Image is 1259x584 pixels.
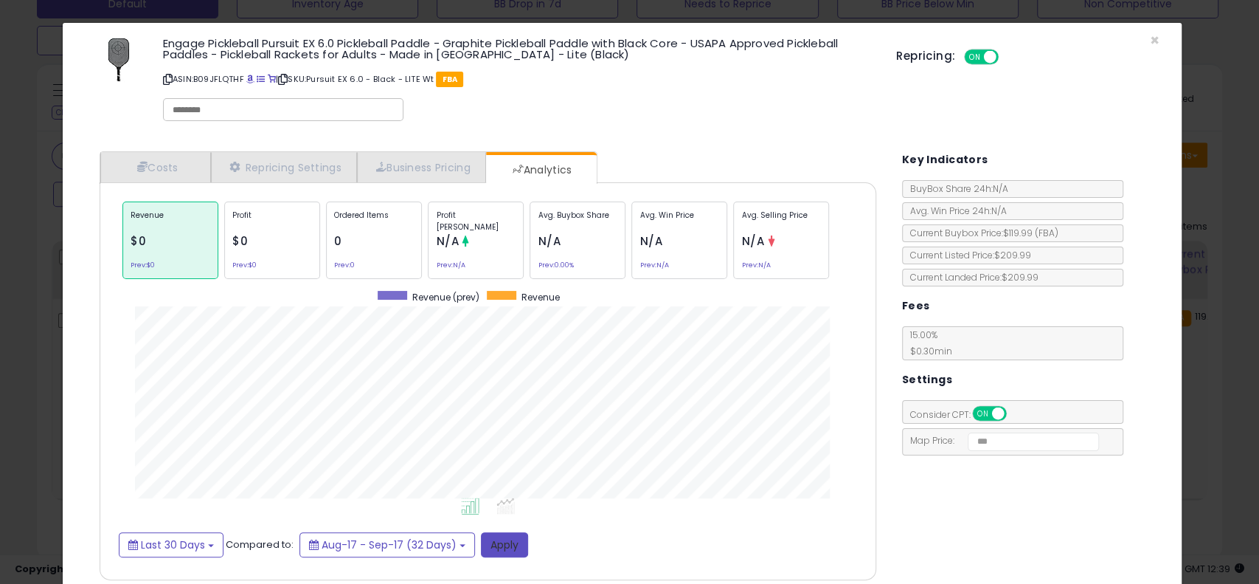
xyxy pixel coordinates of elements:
small: Prev: 0 [334,263,355,267]
span: OFF [1004,408,1027,420]
span: $119.99 [1003,227,1058,239]
small: Prev: $0 [131,263,155,267]
a: BuyBox page [246,73,254,85]
small: Prev: N/A [436,263,465,267]
h5: Fees [902,297,930,315]
small: Prev: N/A [639,263,668,267]
span: N/A [436,233,459,249]
p: Avg. Buybox Share [538,210,617,232]
h5: Key Indicators [902,151,988,169]
span: ON [965,51,984,63]
span: $0.30 min [903,345,952,357]
span: Current Buybox Price: [903,227,1058,239]
span: 0 [334,233,342,249]
p: Avg. Selling Price [741,210,821,232]
span: Revenue (prev) [412,291,479,303]
span: Revenue [521,291,560,303]
p: Ordered Items [334,210,414,232]
a: Repricing Settings [211,152,357,182]
h5: Repricing: [896,50,955,62]
span: Current Listed Price: $209.99 [903,249,1031,261]
h3: Engage Pickleball Pursuit EX 6.0 Pickleball Paddle - Graphite Pickleball Paddle with Black Core -... [163,38,874,60]
span: N/A [639,233,662,249]
a: All offer listings [257,73,265,85]
button: Apply [481,532,528,557]
a: Costs [100,152,211,182]
span: $0 [232,233,248,249]
span: Aug-17 - Sep-17 (32 Days) [322,537,457,552]
p: Avg. Win Price [639,210,719,232]
img: 31QZMiSosrL._SL60_.jpg [108,38,130,82]
p: Profit [PERSON_NAME] [436,210,516,232]
span: Map Price: [903,434,1100,447]
p: Revenue [131,210,210,232]
span: N/A [741,233,764,249]
span: ON [974,408,992,420]
span: Last 30 Days [141,537,205,552]
p: Profit [232,210,312,232]
span: OFF [996,51,1020,63]
p: ASIN: B09JFLQTHF | SKU: Pursuit EX 6.0 - Black - LITE Wt [163,67,874,91]
small: Prev: N/A [741,263,770,267]
span: N/A [538,233,561,249]
span: Compared to: [226,537,294,551]
small: Prev: $0 [232,263,257,267]
h5: Settings [902,371,952,389]
span: $0 [131,233,146,249]
span: BuyBox Share 24h: N/A [903,182,1008,195]
a: Analytics [486,155,595,185]
small: Prev: 0.00% [538,263,573,267]
span: ( FBA ) [1035,227,1058,239]
span: 15.00 % [903,329,952,357]
span: FBA [436,72,463,87]
a: Business Pricing [357,152,486,182]
span: Avg. Win Price 24h: N/A [903,205,1007,217]
span: Current Landed Price: $209.99 [903,271,1038,284]
span: Consider CPT: [903,408,1026,421]
a: Your listing only [268,73,276,85]
span: × [1150,30,1159,51]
